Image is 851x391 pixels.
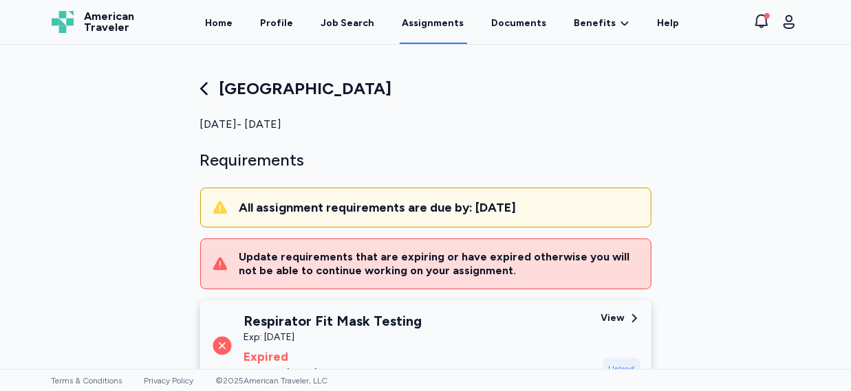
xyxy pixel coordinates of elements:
div: Exp: [DATE] [244,331,422,344]
a: Benefits [574,16,630,30]
div: Uploaded [DATE] [244,366,422,380]
div: View [601,311,625,325]
div: Job Search [321,16,375,30]
a: Assignments [400,1,467,44]
div: [GEOGRAPHIC_DATA] [200,78,651,100]
img: Logo [52,11,74,33]
span: Benefits [574,16,616,30]
div: Respirator Fit Mask Testing [244,311,422,331]
span: American Traveler [85,11,135,33]
div: Expired [244,347,422,366]
a: Privacy Policy [144,376,194,386]
div: Upload [603,358,640,380]
div: Update requirements that are expiring or have expired otherwise you will not be able to continue ... [239,250,640,278]
div: Requirements [200,149,651,171]
div: All assignment requirements are due by: [DATE] [239,199,640,216]
div: [DATE] - [DATE] [200,116,651,133]
span: © 2025 American Traveler, LLC [216,376,328,386]
a: Terms & Conditions [52,376,122,386]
